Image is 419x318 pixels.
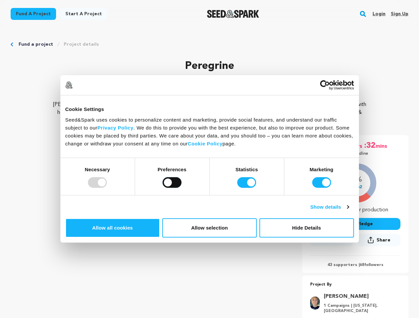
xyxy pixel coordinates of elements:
[296,80,354,90] a: Usercentrics Cookiebot - opens in a new window
[357,234,400,249] span: Share
[19,41,53,48] a: Fund a project
[207,10,259,18] img: Seed&Spark Logo Dark Mode
[360,263,364,267] span: 68
[373,9,385,19] a: Login
[310,281,400,289] p: Project By
[65,218,160,238] button: Allow all cookies
[364,140,376,151] span: :32
[188,140,223,146] a: Cookie Policy
[354,140,364,151] span: hrs
[259,218,354,238] button: Hide Details
[310,296,320,310] img: eadefbd78977f432.jpg
[50,101,369,125] p: [PERSON_NAME] is about [PERSON_NAME], a dancer who recently got rejected by her dream school and ...
[11,41,408,48] div: Breadcrumb
[391,9,408,19] a: Sign up
[158,166,186,172] strong: Preferences
[162,218,257,238] button: Allow selection
[11,8,56,20] a: Fund a project
[324,303,396,314] p: 1 Campaigns | [US_STATE], [GEOGRAPHIC_DATA]
[236,166,258,172] strong: Statistics
[60,8,107,20] a: Start a project
[310,262,400,268] p: 43 supporters | followers
[11,87,408,95] p: Drama, Nature
[310,203,349,211] a: Show details
[357,234,400,246] button: Share
[207,10,259,18] a: Seed&Spark Homepage
[98,125,134,130] a: Privacy Policy
[65,105,354,113] div: Cookie Settings
[65,116,354,147] div: Seed&Spark uses cookies to personalize content and marketing, provide social features, and unders...
[324,292,396,300] a: Goto Emery Jones profile
[377,237,390,243] span: Share
[85,166,110,172] strong: Necessary
[64,41,99,48] a: Project details
[310,166,333,172] strong: Marketing
[376,140,388,151] span: mins
[65,81,73,89] img: logo
[11,79,408,87] p: [GEOGRAPHIC_DATA], [US_STATE] | Film Short
[11,58,408,74] p: Peregrine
